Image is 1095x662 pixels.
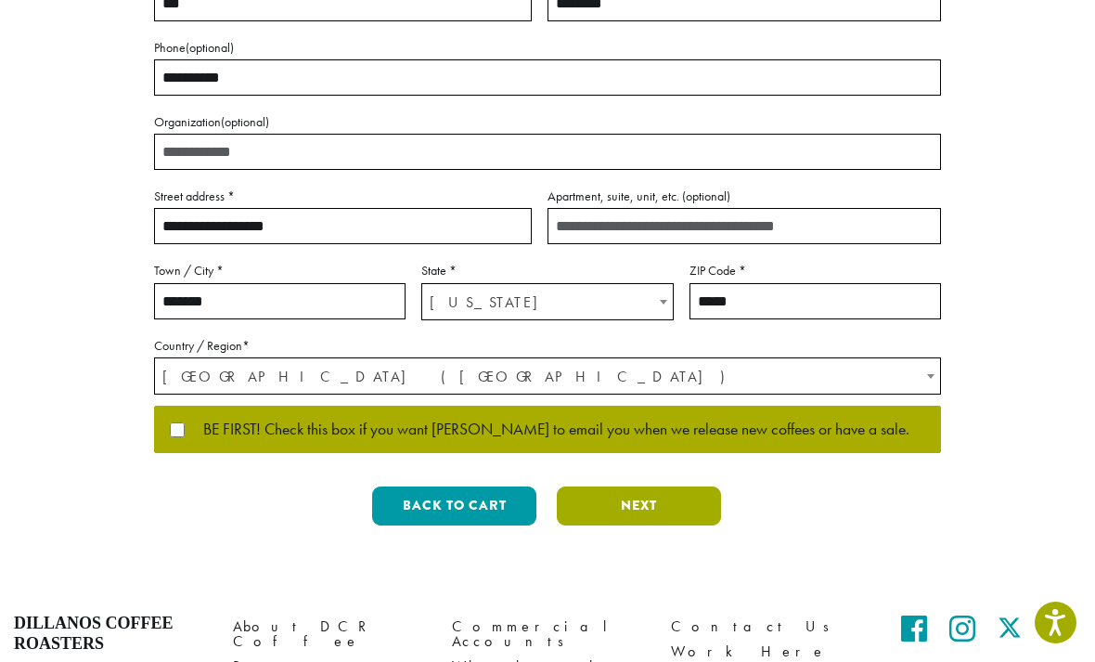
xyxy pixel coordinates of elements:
span: United States (US) [155,358,940,395]
label: State [421,259,673,282]
button: Next [557,487,721,526]
h4: Dillanos Coffee Roasters [14,614,205,654]
span: (optional) [682,188,730,204]
input: BE FIRST! Check this box if you want [PERSON_NAME] to email you when we release new coffees or ha... [170,422,185,437]
a: Commercial Accounts [452,614,643,654]
span: State [421,283,673,320]
span: Country / Region [154,357,941,395]
span: BE FIRST! Check this box if you want [PERSON_NAME] to email you when we release new coffees or ha... [185,422,909,438]
label: Street address [154,185,532,208]
a: Contact Us [671,614,862,639]
a: About DCR Coffee [233,614,424,654]
label: Organization [154,110,941,134]
label: ZIP Code [689,259,941,282]
span: Wisconsin [422,284,672,320]
span: (optional) [186,39,234,56]
label: Apartment, suite, unit, etc. [547,185,941,208]
span: (optional) [221,113,269,130]
button: Back to cart [372,487,536,526]
label: Town / City [154,259,406,282]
